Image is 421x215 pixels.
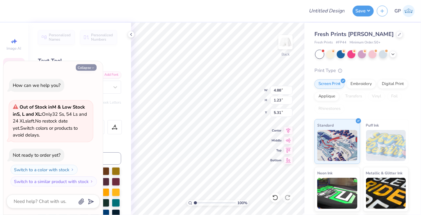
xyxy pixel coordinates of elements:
[13,104,85,117] strong: & Low Stock in S, L and XL :
[20,104,57,110] strong: Out of Stock in M
[336,40,346,45] span: # FP44
[368,92,385,101] div: Vinyl
[304,5,350,17] input: Untitled Design
[279,36,292,48] img: Back
[11,165,78,175] button: Switch to a color with stock
[317,130,357,161] img: Standard
[38,57,121,65] div: Text Tool
[281,52,290,57] div: Back
[314,92,339,101] div: Applique
[13,82,61,88] div: How can we help you?
[378,79,408,89] div: Digital Print
[270,128,281,133] span: Center
[366,122,379,128] span: Puff Ink
[91,33,113,42] span: Personalized Numbers
[13,118,68,131] span: No restock date yet.
[317,178,357,209] img: Neon Ink
[366,130,406,161] img: Puff Ink
[314,79,345,89] div: Screen Print
[350,40,381,45] span: Minimum Order: 50 +
[7,46,21,51] span: Image AI
[11,177,97,186] button: Switch to a similar product with stock
[237,200,247,206] span: 100 %
[353,6,374,16] button: Save
[317,122,334,128] span: Standard
[314,67,409,74] div: Print Type
[90,180,94,183] img: Switch to a similar product with stock
[387,92,402,101] div: Foil
[403,5,415,17] img: Germaine Penalosa
[346,79,376,89] div: Embroidery
[395,7,401,15] span: GP
[71,168,74,172] img: Switch to a color with stock
[270,138,281,143] span: Middle
[314,104,345,114] div: Rhinestones
[13,104,87,138] span: Only 32 Ss, 54 Ls and 24 XLs left. Switch colors or products to avoid delays.
[13,152,61,158] div: Not ready to order yet?
[270,148,281,153] span: Top
[97,71,121,78] div: Add Font
[366,170,403,176] span: Metallic & Glitter Ink
[366,178,406,209] img: Metallic & Glitter Ink
[314,30,394,38] span: Fresh Prints [PERSON_NAME]
[341,92,366,101] div: Transfers
[395,5,415,17] a: GP
[317,170,332,176] span: Neon Ink
[49,33,71,42] span: Personalized Names
[314,40,333,45] span: Fresh Prints
[270,158,281,163] span: Bottom
[76,64,97,71] button: Collapse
